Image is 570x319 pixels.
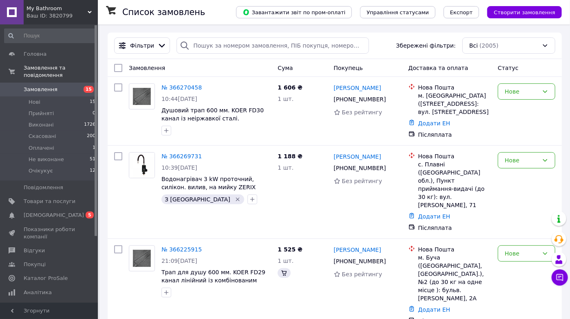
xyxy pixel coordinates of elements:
[278,246,303,253] span: 1 525 ₴
[29,167,53,175] span: Очікукує
[161,164,197,171] span: 10:39[DATE]
[29,133,56,140] span: Скасовані
[494,9,555,15] span: Створити замовлення
[505,249,539,258] div: Нове
[90,156,95,163] span: 51
[29,98,40,106] span: Нові
[24,198,75,205] span: Товари та послуги
[418,131,492,139] div: Післяплата
[161,176,256,199] a: Водонагрівач 3 kW проточний, силікон. вилив, на мийку ZERIX ELW06-F BLACK (колір чорний)
[418,152,492,160] div: Нова Пошта
[129,245,155,271] a: Фото товару
[84,121,95,129] span: 1726
[29,110,54,117] span: Прийняті
[334,246,381,254] a: [PERSON_NAME]
[165,196,230,203] span: З [GEOGRAPHIC_DATA]
[24,212,84,219] span: [DEMOGRAPHIC_DATA]
[29,121,54,129] span: Виконані
[418,120,451,127] a: Додати ЕН
[278,153,303,159] span: 1 188 ₴
[396,42,456,50] span: Збережені фільтри:
[332,162,388,174] div: [PHONE_NUMBER]
[129,153,155,178] img: Фото товару
[479,42,499,49] span: (2005)
[24,50,46,58] span: Головна
[24,86,57,93] span: Замовлення
[24,226,75,240] span: Показники роботи компанії
[342,271,382,277] span: Без рейтингу
[130,42,154,50] span: Фільтри
[27,5,88,12] span: My Bathroom
[418,245,492,253] div: Нова Пошта
[161,258,197,264] span: 21:09[DATE]
[90,167,95,175] span: 12
[129,250,155,267] img: Фото товару
[87,133,95,140] span: 200
[278,84,303,91] span: 1 606 ₴
[552,269,568,286] button: Чат з покупцем
[93,144,95,152] span: 1
[342,178,382,184] span: Без рейтингу
[342,109,382,116] span: Без рейтингу
[243,9,345,16] span: Завантажити звіт по пром-оплаті
[24,184,63,191] span: Повідомлення
[367,9,429,15] span: Управління статусами
[278,65,293,71] span: Cума
[418,213,451,220] a: Додати ЕН
[498,65,519,71] span: Статус
[27,12,98,20] div: Ваш ID: 3820799
[278,96,294,102] span: 1 шт.
[332,256,388,267] div: [PHONE_NUMBER]
[487,6,562,18] button: Створити замовлення
[418,306,451,313] a: Додати ЕН
[409,65,468,71] span: Доставка та оплата
[418,224,492,232] div: Післяплата
[24,64,98,79] span: Замовлення та повідомлення
[505,156,539,165] div: Нове
[418,160,492,209] div: с. Плавні ([GEOGRAPHIC_DATA] обл.), Пункт приймання-видачі (до 30 кг): вул. [PERSON_NAME], 71
[122,7,205,17] h1: Список замовлень
[444,6,479,18] button: Експорт
[29,156,64,163] span: Не виконане
[505,87,539,96] div: Нове
[161,96,197,102] span: 10:44[DATE]
[93,110,95,117] span: 0
[24,275,68,282] span: Каталог ProSale
[332,94,388,105] div: [PHONE_NUMBER]
[161,269,265,292] a: Трап для душу 600 мм. KOER FD29 канал лінійний із комбінованим закривом, під плитку
[360,6,435,18] button: Управління статусами
[418,83,492,92] div: Нова Пошта
[334,153,381,161] a: [PERSON_NAME]
[479,9,562,15] a: Створити замовлення
[278,258,294,264] span: 1 шт.
[161,84,202,91] a: № 366270458
[86,212,94,218] span: 5
[129,65,165,71] span: Замовлення
[334,65,363,71] span: Покупець
[236,6,352,18] button: Завантажити звіт по пром-оплаті
[334,84,381,92] a: [PERSON_NAME]
[278,164,294,171] span: 1 шт.
[24,247,45,254] span: Відгуки
[234,196,241,203] svg: Видалити мітку
[29,144,54,152] span: Оплачені
[4,28,96,43] input: Пошук
[418,92,492,116] div: м. [GEOGRAPHIC_DATA] ([STREET_ADDRESS]: вул. [STREET_ADDRESS]
[24,261,46,268] span: Покупці
[418,253,492,302] div: м. Буча ([GEOGRAPHIC_DATA], [GEOGRAPHIC_DATA].), №2 (до 30 кг на одне місце ): бульв. [PERSON_NAM...
[129,152,155,178] a: Фото товару
[469,42,478,50] span: Всі
[161,246,202,253] a: № 366225915
[24,289,52,296] span: Аналітика
[129,88,155,105] img: Фото товару
[129,83,155,109] a: Фото товару
[161,107,264,130] a: Душовий трап 600 мм. KOER FD30 канал із неіржавкої сталі. Комбінований закрив, під плитку
[90,98,95,106] span: 15
[177,37,369,54] input: Пошук за номером замовлення, ПІБ покупця, номером телефону, Email, номером накладної
[84,86,94,93] span: 15
[450,9,473,15] span: Експорт
[161,153,202,159] a: № 366269731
